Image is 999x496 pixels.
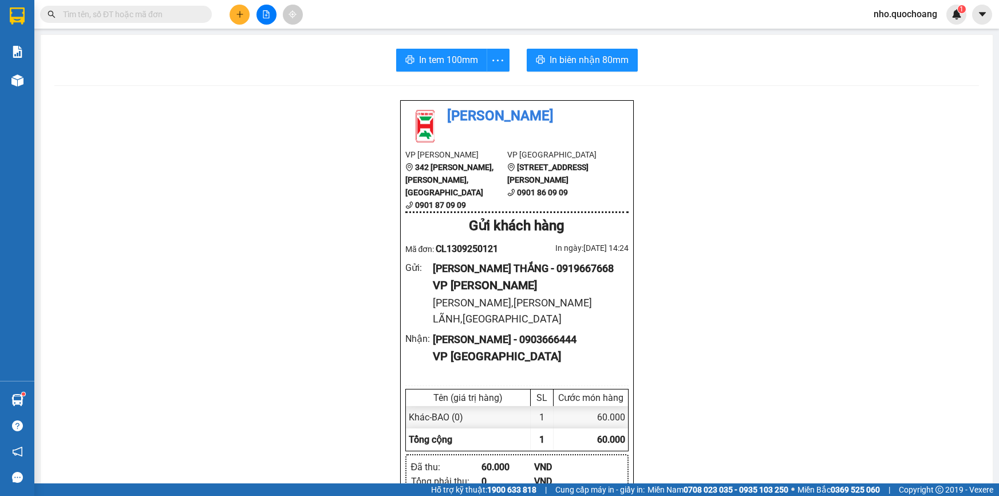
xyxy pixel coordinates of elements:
span: In biên nhận 80mm [550,53,629,67]
li: [PERSON_NAME] [405,105,629,127]
img: logo.jpg [405,105,445,145]
span: 1 [959,5,964,13]
span: environment [507,163,515,171]
li: VP [PERSON_NAME] [405,148,508,161]
span: printer [405,55,414,66]
span: ⚪️ [791,487,795,492]
button: printerIn tem 100mm [396,49,487,72]
span: Miền Bắc [797,483,880,496]
span: phone [507,188,515,196]
span: Miền Nam [647,483,788,496]
span: | [889,483,890,496]
img: warehouse-icon [11,74,23,86]
span: copyright [935,486,943,494]
div: [PERSON_NAME] THẮNG - 0919667668 [433,261,619,277]
span: Tổng cộng [409,434,452,445]
sup: 1 [958,5,966,13]
b: 0901 86 09 09 [517,188,568,197]
button: file-add [256,5,277,25]
span: environment [405,163,413,171]
span: plus [236,10,244,18]
div: VND [534,474,587,489]
div: Tổng phải thu : [411,474,481,489]
span: Hỗ trợ kỹ thuật: [431,483,536,496]
div: Mã đơn: [405,242,517,256]
div: In ngày: [DATE] 14:24 [517,242,629,254]
button: plus [230,5,250,25]
img: solution-icon [11,46,23,58]
div: Gửi : [405,261,433,275]
div: 1 [531,406,554,428]
img: warehouse-icon [11,394,23,406]
div: Cước món hàng [556,392,625,403]
span: file-add [262,10,270,18]
b: 342 [PERSON_NAME], [PERSON_NAME], [GEOGRAPHIC_DATA] [405,163,493,197]
input: Tìm tên, số ĐT hoặc mã đơn [63,8,198,21]
span: notification [12,446,23,457]
button: caret-down [972,5,992,25]
div: Đã thu : [411,460,481,474]
span: 1 [539,434,544,445]
img: logo-vxr [10,7,25,25]
b: [STREET_ADDRESS][PERSON_NAME] [507,163,589,184]
span: message [12,472,23,483]
span: In tem 100mm [419,53,478,67]
div: VND [534,460,587,474]
div: Nhận : [405,332,433,346]
b: 0901 87 09 09 [415,200,466,210]
button: printerIn biên nhận 80mm [527,49,638,72]
div: 60.000 [481,460,535,474]
li: VP [GEOGRAPHIC_DATA] [507,148,610,161]
div: 0 [481,474,535,489]
span: 60.000 [597,434,625,445]
button: more [487,49,510,72]
span: aim [289,10,297,18]
sup: 1 [22,392,25,396]
span: printer [536,55,545,66]
span: caret-down [977,9,988,19]
span: nho.quochoang [864,7,946,21]
span: CL1309250121 [436,243,498,254]
div: VP [PERSON_NAME] [433,277,619,294]
div: [PERSON_NAME],[PERSON_NAME] LÃNH,[GEOGRAPHIC_DATA] [433,295,619,328]
div: Gửi khách hàng [405,215,629,237]
div: VP [GEOGRAPHIC_DATA] [433,348,619,365]
span: Cung cấp máy in - giấy in: [555,483,645,496]
strong: 1900 633 818 [487,485,536,494]
div: 60.000 [554,406,628,428]
span: more [487,53,509,68]
strong: 0369 525 060 [831,485,880,494]
span: search [48,10,56,18]
button: aim [283,5,303,25]
span: phone [405,201,413,209]
div: SL [534,392,550,403]
span: Khác - BAO (0) [409,412,463,423]
span: | [545,483,547,496]
span: question-circle [12,420,23,431]
strong: 0708 023 035 - 0935 103 250 [684,485,788,494]
div: [PERSON_NAME] - 0903666444 [433,332,619,348]
img: icon-new-feature [951,9,962,19]
div: Tên (giá trị hàng) [409,392,527,403]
